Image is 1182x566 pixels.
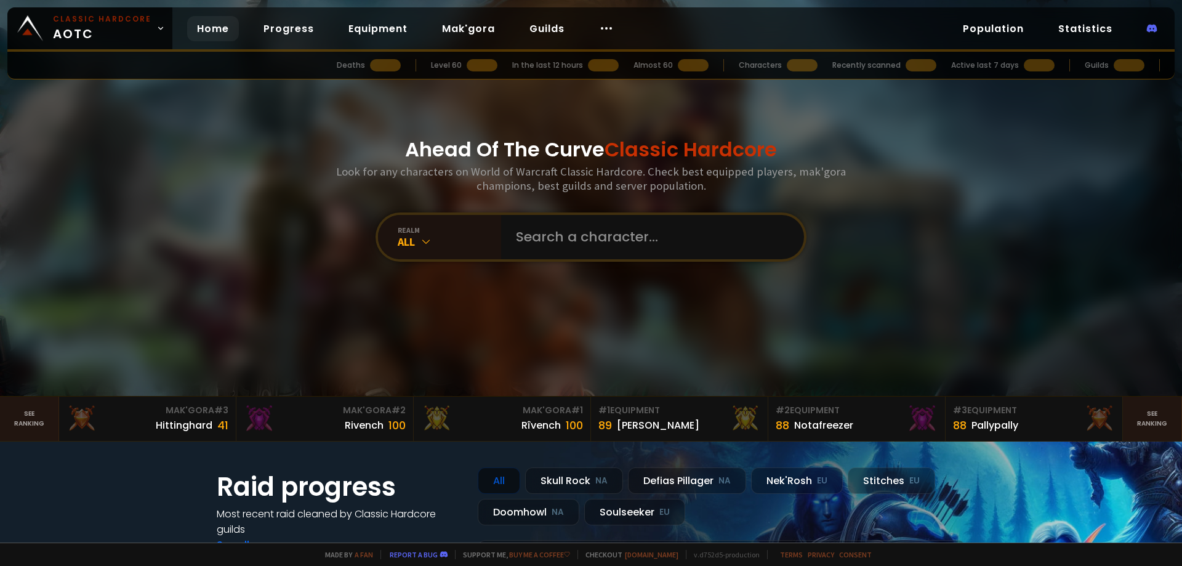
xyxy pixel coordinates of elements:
[217,538,297,552] a: See all progress
[971,418,1018,433] div: Pallypally
[478,499,579,525] div: Doomhowl
[794,418,853,433] div: Notafreezer
[388,417,406,434] div: 100
[808,550,834,559] a: Privacy
[512,60,583,71] div: In the last 12 hours
[318,550,373,559] span: Made by
[156,418,212,433] div: Hittinghard
[414,397,591,441] a: Mak'Gora#1Rîvench100
[598,417,612,434] div: 89
[398,225,501,235] div: realm
[59,397,236,441] a: Mak'Gora#3Hittinghard41
[584,499,685,525] div: Soulseeker
[337,60,365,71] div: Deaths
[832,60,901,71] div: Recently scanned
[552,506,564,519] small: NA
[909,475,920,487] small: EU
[659,506,670,519] small: EU
[331,164,851,193] h3: Look for any characters on World of Warcraft Classic Hardcore. Check best equipped players, mak'g...
[953,404,1115,417] div: Equipment
[686,550,760,559] span: v. d752d5 - production
[633,60,673,71] div: Almost 60
[595,475,608,487] small: NA
[598,404,760,417] div: Equipment
[509,550,570,559] a: Buy me a coffee
[817,475,827,487] small: EU
[577,550,678,559] span: Checkout
[217,417,228,434] div: 41
[953,417,967,434] div: 88
[398,235,501,249] div: All
[421,404,583,417] div: Mak'Gora
[1085,60,1109,71] div: Guilds
[780,550,803,559] a: Terms
[431,60,462,71] div: Level 60
[1048,16,1122,41] a: Statistics
[628,467,746,494] div: Defias Pillager
[244,404,406,417] div: Mak'Gora
[776,417,789,434] div: 88
[751,467,843,494] div: Nek'Rosh
[525,467,623,494] div: Skull Rock
[598,404,610,416] span: # 1
[478,467,520,494] div: All
[339,16,417,41] a: Equipment
[625,550,678,559] a: [DOMAIN_NAME]
[390,550,438,559] a: Report a bug
[345,418,384,433] div: Rivench
[187,16,239,41] a: Home
[217,467,463,506] h1: Raid progress
[53,14,151,43] span: AOTC
[953,404,967,416] span: # 3
[839,550,872,559] a: Consent
[571,404,583,416] span: # 1
[776,404,790,416] span: # 2
[946,397,1123,441] a: #3Equipment88Pallypally
[605,135,777,163] span: Classic Hardcore
[405,135,777,164] h1: Ahead Of The Curve
[591,397,768,441] a: #1Equipment89[PERSON_NAME]
[718,475,731,487] small: NA
[953,16,1034,41] a: Population
[509,215,789,259] input: Search a character...
[66,404,228,417] div: Mak'Gora
[392,404,406,416] span: # 2
[520,16,574,41] a: Guilds
[432,16,505,41] a: Mak'gora
[617,418,699,433] div: [PERSON_NAME]
[217,506,463,537] h4: Most recent raid cleaned by Classic Hardcore guilds
[776,404,938,417] div: Equipment
[768,397,946,441] a: #2Equipment88Notafreezer
[254,16,324,41] a: Progress
[214,404,228,416] span: # 3
[848,467,935,494] div: Stitches
[53,14,151,25] small: Classic Hardcore
[521,418,561,433] div: Rîvench
[7,7,172,49] a: Classic HardcoreAOTC
[739,60,782,71] div: Characters
[236,397,414,441] a: Mak'Gora#2Rivench100
[355,550,373,559] a: a fan
[455,550,570,559] span: Support me,
[566,417,583,434] div: 100
[1123,397,1182,441] a: Seeranking
[951,60,1019,71] div: Active last 7 days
